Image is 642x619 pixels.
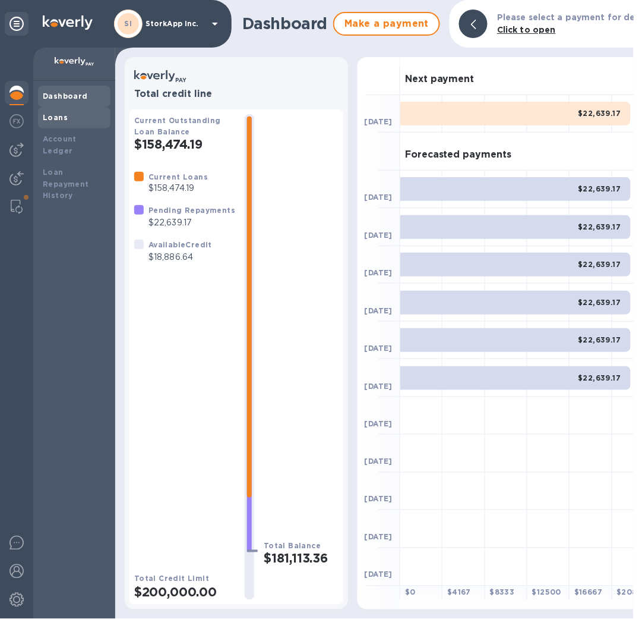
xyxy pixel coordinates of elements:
[134,116,221,136] b: Current Outstanding Loan Balance
[43,15,93,30] img: Logo
[134,137,235,152] h2: $158,474.19
[264,542,321,551] b: Total Balance
[242,14,327,33] h1: Dashboard
[447,588,471,597] b: $ 4167
[344,17,429,31] span: Make a payment
[365,306,393,315] b: [DATE]
[5,12,29,36] div: Unpin categories
[490,588,515,597] b: $ 8333
[43,134,77,155] b: Account Ledger
[134,585,235,600] h2: $200,000.00
[578,184,621,193] b: $22,639.17
[365,268,393,277] b: [DATE]
[148,251,212,263] p: $18,886.64
[148,216,235,229] p: $22,639.17
[497,25,556,34] b: Click to open
[405,74,475,85] h3: Next payment
[574,588,602,597] b: $ 16667
[148,206,235,215] b: Pending Repayments
[578,109,621,118] b: $22,639.17
[148,182,208,194] p: $158,474.19
[365,419,393,428] b: [DATE]
[578,298,621,307] b: $22,639.17
[405,149,512,161] h3: Forecasted payments
[578,222,621,231] b: $22,639.17
[365,117,393,126] b: [DATE]
[365,193,393,202] b: [DATE]
[578,335,621,344] b: $22,639.17
[43,92,88,100] b: Dashboard
[333,12,440,36] button: Make a payment
[365,457,393,466] b: [DATE]
[365,533,393,542] b: [DATE]
[43,113,68,122] b: Loans
[134,574,209,583] b: Total Credit Limit
[134,89,339,100] h3: Total credit line
[578,260,621,269] b: $22,639.17
[365,382,393,391] b: [DATE]
[365,570,393,579] b: [DATE]
[365,231,393,240] b: [DATE]
[146,20,205,28] p: StorkApp Inc.
[125,19,132,28] b: SI
[148,240,212,249] b: Available Credit
[365,495,393,504] b: [DATE]
[532,588,561,597] b: $ 12500
[43,168,89,200] b: Loan Repayment History
[405,588,416,597] b: $ 0
[365,344,393,353] b: [DATE]
[10,114,24,128] img: Foreign exchange
[264,551,339,566] h2: $181,113.36
[148,172,208,181] b: Current Loans
[578,373,621,382] b: $22,639.17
